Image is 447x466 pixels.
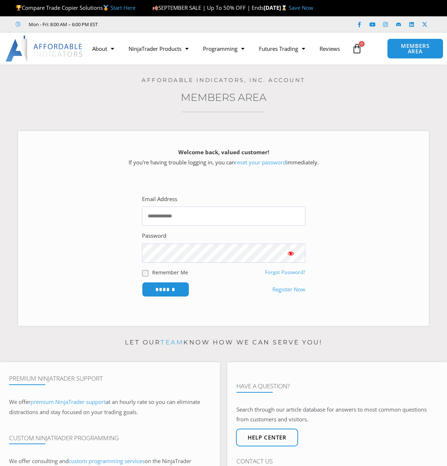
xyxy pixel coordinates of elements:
a: Programming [196,40,252,57]
a: 0 [341,38,373,59]
span: Help center [248,435,287,440]
a: Start Here [110,4,135,11]
span: Compare Trade Copier Solutions [16,4,135,11]
a: team [160,339,183,346]
a: Save Now [289,4,313,11]
button: Show password [276,244,305,263]
span: SEPTEMBER SALE | Up To 50% OFF | Ends [152,4,264,11]
a: premium NinjaTrader support [31,398,106,405]
img: ⌛ [281,5,287,11]
nav: Menu [85,40,349,57]
span: MEMBERS AREA [395,43,436,54]
h4: Premium NinjaTrader Support [9,375,211,382]
label: Email Address [142,194,177,204]
label: Password [142,231,166,241]
h4: Custom NinjaTrader Programming [9,434,211,442]
a: MEMBERS AREA [387,38,443,59]
strong: Welcome back, valued customer! [178,148,269,156]
h4: Contact Us [236,458,438,465]
a: Help center [236,429,298,446]
img: 🍂 [153,5,158,11]
a: About [85,40,121,57]
span: at an hourly rate so you can eliminate distractions and stay focused on your trading goals. [9,398,200,416]
img: 🥇 [103,5,109,11]
label: Remember Me [152,269,188,276]
img: 🏆 [16,5,21,11]
a: Reviews [312,40,347,57]
p: Search through our article database for answers to most common questions from customers and visit... [236,405,438,425]
a: reset your password [235,159,286,166]
span: We offer consulting and [9,457,145,465]
iframe: Customer reviews powered by Trustpilot [108,21,217,28]
p: If you’re having trouble logging in, you can immediately. [31,147,416,168]
a: Members Area [181,91,267,103]
a: Affordable Indicators, Inc. Account [142,77,305,83]
a: custom programming services [69,457,145,465]
span: Mon - Fri: 8:00 AM – 6:00 PM EST [27,20,98,29]
a: NinjaTrader Products [121,40,196,57]
strong: [DATE] [264,4,289,11]
span: 0 [359,41,365,47]
a: Forgot Password? [265,269,305,275]
a: Register Now [272,285,305,295]
a: Futures Trading [252,40,312,57]
img: LogoAI [5,36,84,62]
h4: Have A Question? [236,383,438,390]
span: We offer [9,398,31,405]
